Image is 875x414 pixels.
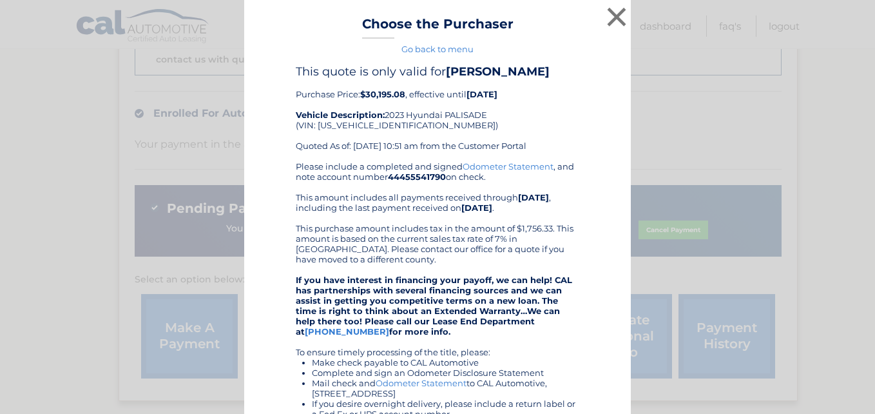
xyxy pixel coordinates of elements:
[401,44,474,54] a: Go back to menu
[376,378,466,388] a: Odometer Statement
[296,64,579,161] div: Purchase Price: , effective until 2023 Hyundai PALISADE (VIN: [US_VEHICLE_IDENTIFICATION_NUMBER])...
[388,172,446,182] b: 44455541790
[463,161,553,172] a: Odometer Statement
[312,368,579,378] li: Complete and sign an Odometer Disclosure Statement
[604,4,630,30] button: ×
[466,89,497,99] b: [DATE]
[296,110,385,120] strong: Vehicle Description:
[518,192,549,202] b: [DATE]
[461,202,492,213] b: [DATE]
[312,378,579,399] li: Mail check and to CAL Automotive, [STREET_ADDRESS]
[296,64,579,79] h4: This quote is only valid for
[360,89,405,99] b: $30,195.08
[446,64,550,79] b: [PERSON_NAME]
[296,275,572,337] strong: If you have interest in financing your payoff, we can help! CAL has partnerships with several fin...
[305,326,389,337] a: [PHONE_NUMBER]
[362,16,514,39] h3: Choose the Purchaser
[312,357,579,368] li: Make check payable to CAL Automotive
